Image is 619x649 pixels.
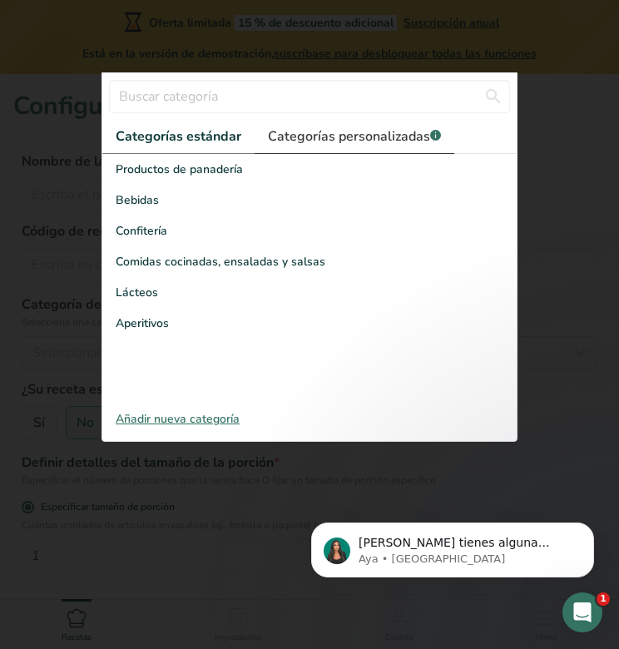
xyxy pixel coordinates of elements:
span: Categorías estándar [116,126,241,146]
iframe: Intercom notifications mensaje [286,488,619,604]
input: Buscar categoría [109,80,510,113]
span: 1 [597,592,610,606]
div: Añadir nueva categoría [102,410,517,428]
span: Lácteos [116,284,158,301]
span: Confitería [116,222,167,240]
span: Productos de panadería [116,161,243,178]
span: Categorías personalizadas [268,126,441,146]
span: Bebidas [116,191,159,209]
span: Comidas cocinadas, ensaladas y salsas [116,253,325,270]
span: Aperitivos [116,315,169,332]
iframe: Intercom live chat [562,592,602,632]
